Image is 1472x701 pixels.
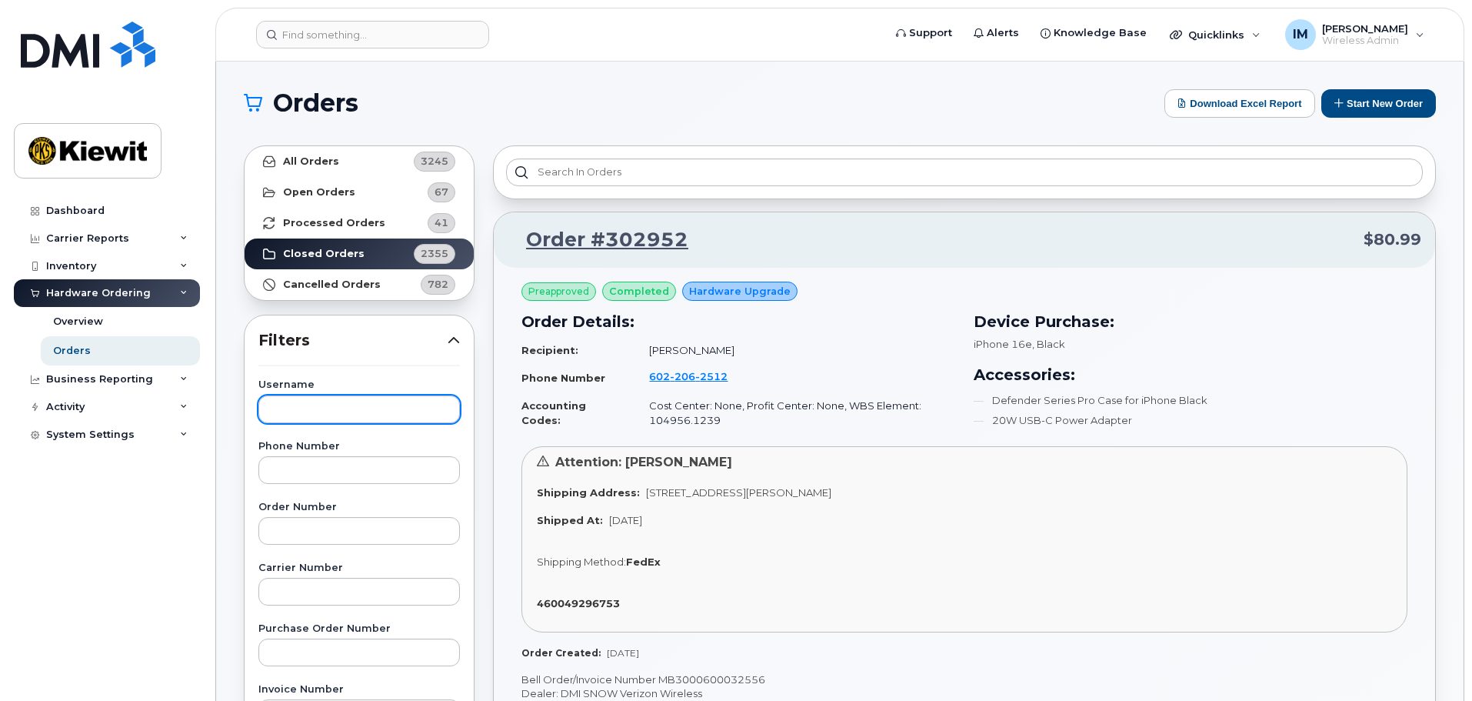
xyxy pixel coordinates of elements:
p: Bell Order/Invoice Number MB3000600032556 [521,673,1407,687]
input: Search in orders [506,159,1423,186]
span: 206 [670,370,695,382]
label: Purchase Order Number [258,624,460,634]
strong: Shipped At: [537,514,603,526]
span: 3245 [421,154,448,169]
strong: Closed Orders [283,248,365,260]
span: 602 [649,370,728,382]
span: 2355 [421,246,448,261]
label: Order Number [258,502,460,512]
span: 782 [428,277,448,292]
td: [PERSON_NAME] [635,337,955,364]
span: Attention: [PERSON_NAME] [555,455,732,469]
strong: Order Created: [521,647,601,659]
a: Closed Orders2355 [245,239,474,269]
span: Orders [273,92,358,115]
span: , Black [1032,338,1065,350]
h3: Accessories: [974,363,1407,386]
button: Download Excel Report [1164,89,1315,118]
span: Shipping Method: [537,556,626,568]
p: Dealer: DMI SNOW Verizon Wireless [521,686,1407,701]
span: completed [609,284,669,299]
strong: Cancelled Orders [283,279,381,291]
span: iPhone 16e [974,338,1032,350]
span: [DATE] [609,514,642,526]
span: Filters [258,329,448,352]
strong: Processed Orders [283,217,385,229]
button: Start New Order [1321,89,1436,118]
span: 2512 [695,370,728,382]
strong: Open Orders [283,186,355,199]
td: Cost Center: None, Profit Center: None, WBS Element: 104956.1239 [635,392,955,433]
a: Order #302952 [508,226,688,254]
a: 6022062512 [649,370,746,382]
strong: Recipient: [521,344,578,356]
a: Open Orders67 [245,177,474,208]
strong: Shipping Address: [537,486,640,499]
span: $80.99 [1364,229,1421,251]
label: Invoice Number [258,685,460,695]
h3: Device Purchase: [974,310,1407,333]
strong: FedEx [626,556,661,568]
a: Cancelled Orders782 [245,269,474,300]
h3: Order Details: [521,310,955,333]
span: [STREET_ADDRESS][PERSON_NAME] [646,486,831,499]
li: 20W USB-C Power Adapter [974,413,1407,428]
a: Processed Orders41 [245,208,474,239]
strong: All Orders [283,155,339,168]
span: Preapproved [528,285,589,299]
a: All Orders3245 [245,146,474,177]
label: Carrier Number [258,563,460,573]
span: Hardware Upgrade [689,284,791,299]
span: 67 [435,185,448,199]
strong: 460049296753 [537,597,620,609]
a: 460049296753 [537,597,626,609]
strong: Phone Number [521,372,605,384]
span: [DATE] [607,647,639,659]
label: Username [258,380,460,390]
label: Phone Number [258,442,460,452]
iframe: Messenger Launcher [1405,634,1460,689]
span: 41 [435,215,448,230]
strong: Accounting Codes: [521,399,586,426]
li: Defender Series Pro Case for iPhone Black [974,393,1407,408]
